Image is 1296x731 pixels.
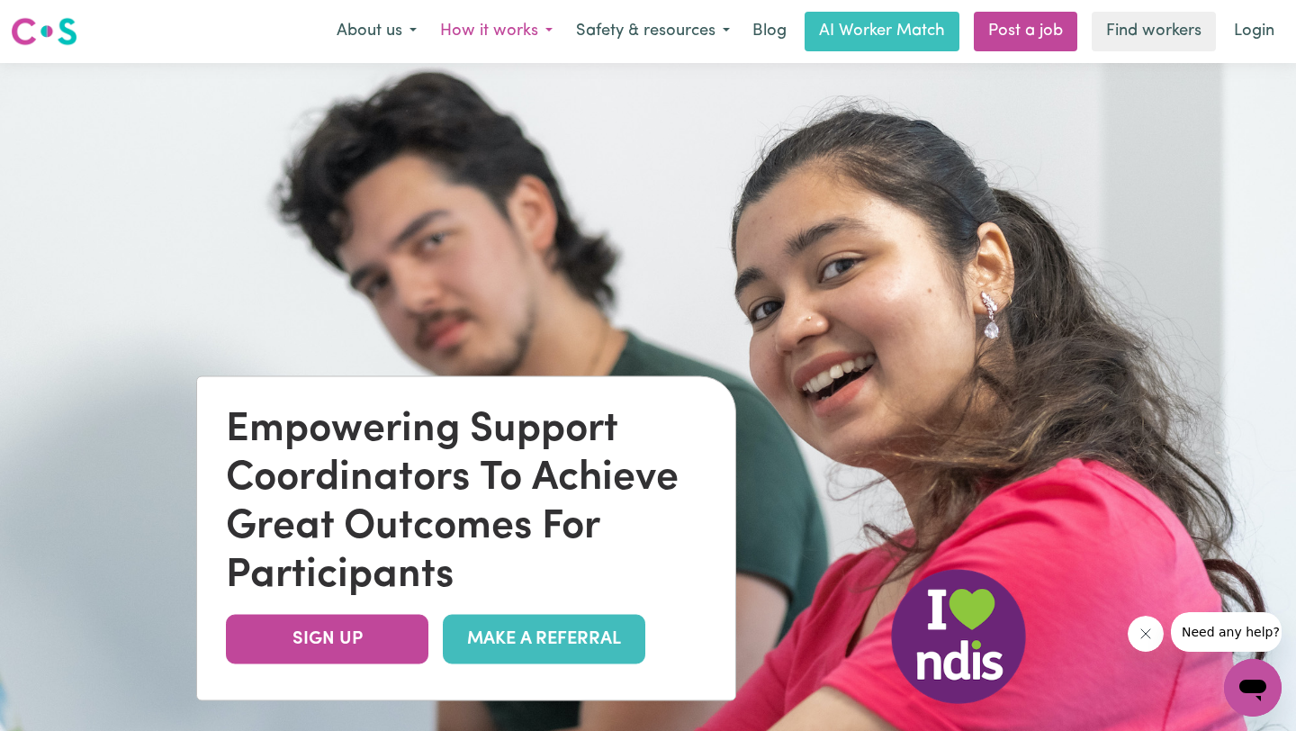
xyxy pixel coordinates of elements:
a: Careseekers logo [11,11,77,52]
iframe: Close message [1128,616,1164,652]
a: SIGN UP [226,614,428,663]
img: NDIS Logo [891,569,1026,704]
div: Empowering Support Coordinators To Achieve Great Outcomes For Participants [226,405,706,600]
a: Login [1223,12,1285,51]
button: How it works [428,13,564,50]
img: Careseekers logo [11,15,77,48]
iframe: Message from company [1171,612,1282,652]
button: About us [325,13,428,50]
a: AI Worker Match [805,12,959,51]
a: Post a job [974,12,1077,51]
iframe: Button to launch messaging window [1224,659,1282,717]
a: Find workers [1092,12,1216,51]
a: Blog [742,12,797,51]
a: MAKE A REFERRAL [443,614,645,663]
button: Safety & resources [564,13,742,50]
